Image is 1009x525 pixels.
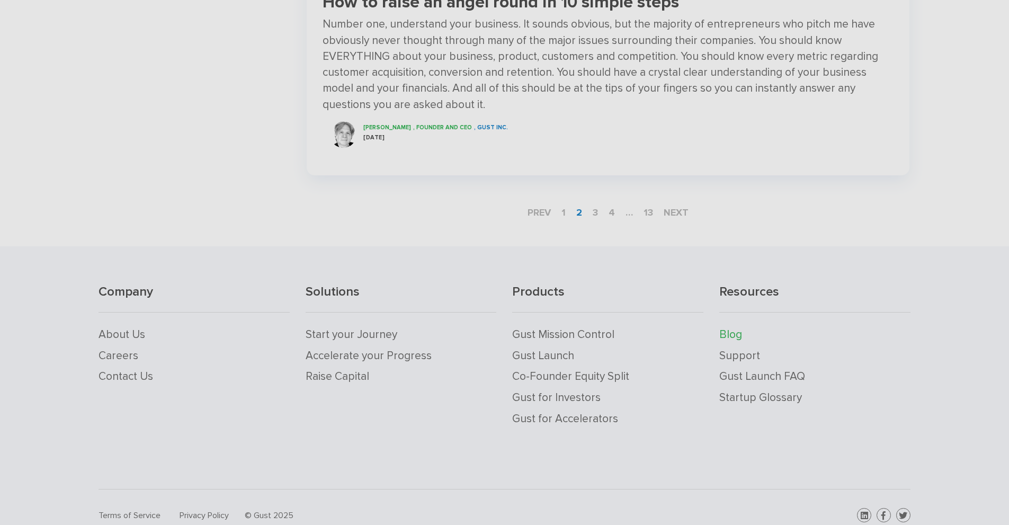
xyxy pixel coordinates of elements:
a: Gust for Accelerators [512,412,618,425]
span: 2 [572,203,586,223]
span: … [621,203,637,223]
a: next [659,203,693,223]
a: 1 [557,203,570,223]
a: Start your Journey [306,328,397,341]
a: Startup Glossary [719,391,802,404]
h3: Products [512,283,703,313]
a: 3 [588,203,602,223]
a: Terms of Service [99,510,160,520]
a: About Us [99,328,145,341]
a: Gust for Investors [512,391,601,404]
a: Privacy Policy [180,510,229,520]
a: Contact Us [99,370,153,383]
span: [DATE] [363,134,385,141]
h3: Resources [719,283,910,313]
div: © Gust 2025 [245,508,496,523]
a: Gust Launch FAQ [719,370,805,383]
span: [PERSON_NAME] [363,124,411,131]
a: Raise Capital [306,370,369,383]
a: Co-Founder Equity Split [512,370,629,383]
a: Blog [719,328,742,341]
h3: Company [99,283,290,313]
a: Careers [99,349,138,362]
a: Support [719,349,760,362]
a: Gust Mission Control [512,328,614,341]
div: Number one, understand your business. It sounds obvious, but the majority of entrepreneurs who pi... [323,16,894,112]
img: David Rose [330,121,356,148]
h3: Solutions [306,283,497,313]
a: Gust Launch [512,349,574,362]
span: , FOUNDER AND CEO [413,124,472,131]
a: Accelerate your Progress [306,349,432,362]
a: 13 [639,203,657,223]
span: , GUST INC. [474,124,508,131]
a: prev [523,203,555,223]
a: 4 [604,203,619,223]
